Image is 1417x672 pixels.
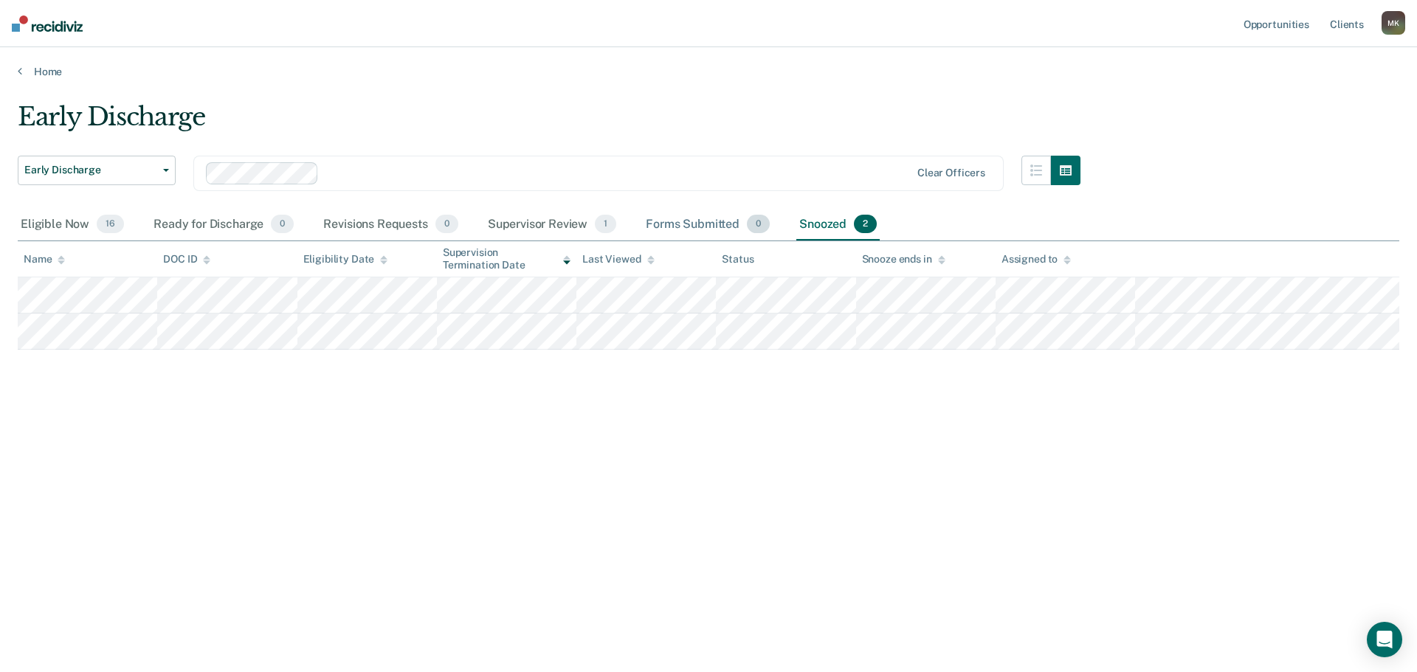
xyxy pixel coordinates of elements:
div: Clear officers [917,167,985,179]
img: Recidiviz [12,15,83,32]
span: 0 [435,215,458,234]
span: 0 [747,215,770,234]
div: Supervisor Review1 [485,209,620,241]
div: Eligibility Date [303,253,388,266]
button: MK [1382,11,1405,35]
div: M K [1382,11,1405,35]
div: Eligible Now16 [18,209,127,241]
div: Snoozed2 [796,209,880,241]
div: Snooze ends in [862,253,945,266]
div: Name [24,253,65,266]
div: Forms Submitted0 [643,209,773,241]
div: Ready for Discharge0 [151,209,297,241]
button: Early Discharge [18,156,176,185]
div: Open Intercom Messenger [1367,622,1402,657]
div: Assigned to [1001,253,1071,266]
div: Supervision Termination Date [443,246,570,271]
span: 16 [97,215,124,234]
a: Home [18,65,1399,78]
div: Early Discharge [18,102,1080,144]
div: Status [722,253,754,266]
div: Last Viewed [582,253,654,266]
span: 0 [271,215,294,234]
span: 1 [595,215,616,234]
div: Revisions Requests0 [320,209,461,241]
span: Early Discharge [24,164,157,176]
div: DOC ID [163,253,210,266]
span: 2 [854,215,877,234]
